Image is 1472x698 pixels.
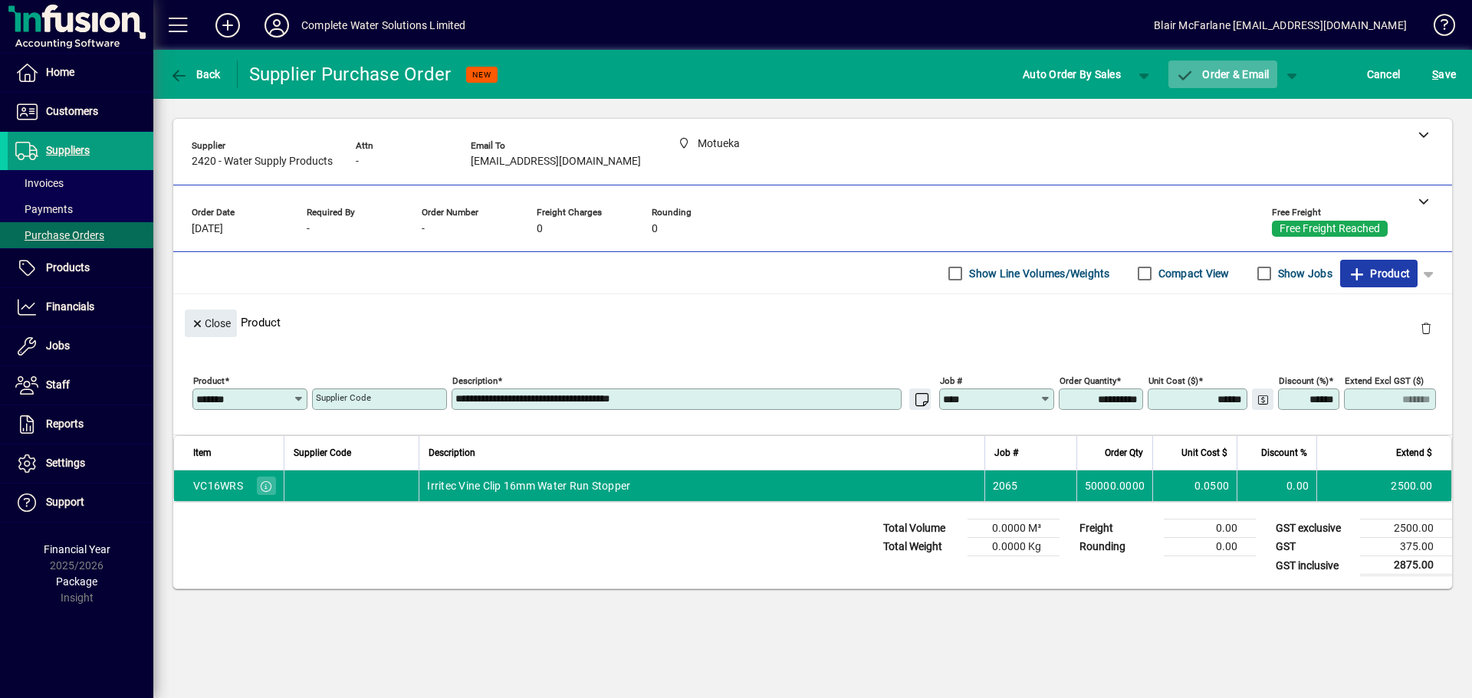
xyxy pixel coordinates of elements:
span: Free Freight Reached [1280,223,1380,235]
span: S [1432,68,1438,80]
span: Order & Email [1176,68,1270,80]
label: Show Line Volumes/Weights [966,266,1109,281]
span: - [307,223,310,235]
td: 2500.00 [1316,470,1451,501]
span: 2420 - Water Supply Products [192,156,333,168]
td: 375.00 [1360,538,1452,556]
a: Customers [8,93,153,131]
button: Add [203,11,252,39]
span: Unit Cost $ [1181,444,1227,461]
span: Back [169,68,221,80]
mat-label: Discount (%) [1279,375,1329,386]
button: Delete [1408,310,1444,346]
td: 0.0500 [1152,470,1237,501]
span: NEW [472,70,491,80]
span: Products [46,261,90,274]
span: Order Qty [1105,444,1143,461]
a: Jobs [8,327,153,365]
span: Home [46,66,74,78]
a: Payments [8,196,153,222]
button: Auto Order By Sales [1015,61,1129,88]
span: Extend $ [1396,444,1432,461]
div: VC16WRS [193,478,243,493]
span: Reports [46,418,84,430]
mat-label: Job # [940,375,962,386]
td: GST [1268,538,1360,556]
td: 2500.00 [1360,519,1452,538]
span: ave [1432,62,1456,87]
span: Description [429,444,475,461]
td: 2875.00 [1360,556,1452,575]
td: Total Volume [876,519,968,538]
td: Freight [1072,519,1164,538]
app-page-header-button: Delete [1408,321,1444,335]
td: GST inclusive [1268,556,1360,575]
td: GST exclusive [1268,519,1360,538]
td: Rounding [1072,538,1164,556]
mat-label: Description [452,375,498,386]
span: Suppliers [46,144,90,156]
label: Show Jobs [1275,266,1332,281]
span: Discount % [1261,444,1307,461]
span: Auto Order By Sales [1023,62,1121,87]
td: 50000.0000 [1076,470,1153,501]
span: Purchase Orders [15,229,104,241]
app-page-header-button: Back [153,61,238,88]
button: Cancel [1363,61,1405,88]
td: 0.0000 M³ [968,519,1060,538]
span: Payments [15,203,73,215]
span: Cancel [1367,62,1401,87]
div: Product [173,294,1452,350]
span: Close [191,311,231,336]
span: - [422,223,425,235]
td: 0.00 [1237,470,1316,501]
button: Save [1428,61,1460,88]
span: Settings [46,457,85,469]
a: Purchase Orders [8,222,153,248]
span: 0 [537,223,543,235]
button: Product [1340,260,1418,287]
span: 2065 [993,478,1018,493]
button: Back [166,61,225,88]
span: - [356,156,359,168]
span: Financials [46,300,94,313]
button: Order & Email [1168,61,1277,88]
div: Blair McFarlane [EMAIL_ADDRESS][DOMAIN_NAME] [1154,13,1407,38]
label: Compact View [1155,266,1230,281]
a: Settings [8,444,153,483]
span: Product [1348,261,1410,286]
a: Financials [8,288,153,326]
mat-label: Unit Cost ($) [1148,375,1198,386]
div: Supplier Purchase Order [249,62,452,87]
span: 0 [652,223,658,235]
span: Staff [46,378,70,391]
app-page-header-button: Close [181,316,241,329]
a: Staff [8,366,153,405]
a: Knowledge Base [1422,3,1453,53]
span: Support [46,496,84,508]
span: Job # [994,444,1018,461]
span: Jobs [46,339,70,352]
a: Support [8,483,153,522]
mat-label: Order Quantity [1060,375,1116,386]
button: Change Price Levels [1252,388,1273,410]
mat-label: Product [193,375,225,386]
span: Item [193,444,212,461]
a: Home [8,54,153,92]
td: 0.0000 Kg [968,538,1060,556]
td: 0.00 [1164,519,1256,538]
span: [EMAIL_ADDRESS][DOMAIN_NAME] [471,156,641,168]
span: Invoices [15,177,64,189]
td: 0.00 [1164,538,1256,556]
mat-label: Supplier Code [316,392,371,403]
a: Invoices [8,170,153,196]
a: Reports [8,405,153,444]
span: Financial Year [44,543,110,555]
td: Total Weight [876,538,968,556]
button: Close [185,310,237,337]
span: Irritec Vine Clip 16mm Water Run Stopper [427,478,630,493]
div: Complete Water Solutions Limited [301,13,466,38]
button: Profile [252,11,301,39]
a: Products [8,249,153,287]
span: Customers [46,105,98,117]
